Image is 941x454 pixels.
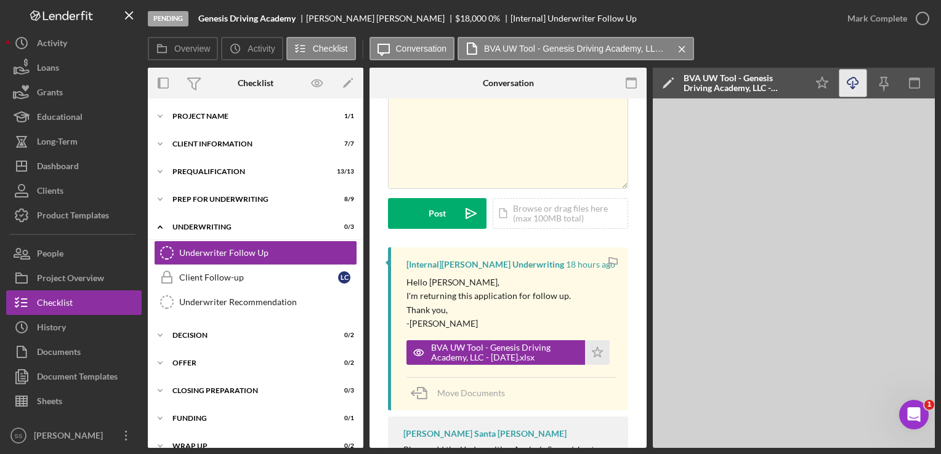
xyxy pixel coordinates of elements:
[6,423,142,448] button: SS[PERSON_NAME] Santa [PERSON_NAME]
[431,343,579,362] div: BVA UW Tool - Genesis Driving Academy, LLC - [DATE].xlsx
[899,400,929,429] iframe: Intercom live chat
[483,78,534,88] div: Conversation
[172,387,323,394] div: Closing Preparation
[15,432,23,439] text: SS
[6,389,142,413] button: Sheets
[37,340,81,367] div: Documents
[172,168,323,175] div: Prequalification
[511,14,637,23] div: [Internal] Underwriter Follow Up
[198,14,296,23] b: Genesis Driving Academy
[847,6,907,31] div: Mark Complete
[37,389,62,416] div: Sheets
[306,14,455,23] div: [PERSON_NAME] [PERSON_NAME]
[332,415,354,422] div: 0 / 1
[174,44,210,54] label: Overview
[313,44,348,54] label: Checklist
[154,241,357,265] a: Underwriter Follow Up
[6,340,142,364] button: Documents
[437,388,505,398] span: Move Documents
[566,260,615,269] time: 2025-09-24 19:02
[406,260,564,269] div: [Internal] [PERSON_NAME] Underwriting
[332,113,354,120] div: 1 / 1
[148,37,218,60] button: Overview
[172,140,323,148] div: Client Information
[332,332,354,339] div: 0 / 2
[148,11,188,26] div: Pending
[332,223,354,231] div: 0 / 3
[484,44,669,54] label: BVA UW Tool - Genesis Driving Academy, LLC - [DATE].xlsx
[332,387,354,394] div: 0 / 3
[406,340,610,365] button: BVA UW Tool - Genesis Driving Academy, LLC - [DATE].xlsx
[248,44,275,54] label: Activity
[172,359,323,367] div: Offer
[332,442,354,450] div: 0 / 2
[179,273,338,282] div: Client Follow-up
[403,429,567,439] div: [PERSON_NAME] Santa [PERSON_NAME]
[172,223,323,231] div: Underwriting
[172,196,323,203] div: Prep for Underwriting
[154,290,357,314] a: Underwriter Recommendation
[684,73,801,93] div: BVA UW Tool - Genesis Driving Academy, LLC - [DATE].xlsx
[37,364,118,392] div: Document Templates
[429,198,446,229] div: Post
[172,113,323,120] div: Project Name
[332,140,354,148] div: 7 / 7
[179,248,357,258] div: Underwriter Follow Up
[370,37,455,60] button: Conversation
[406,276,571,289] p: Hello [PERSON_NAME],
[338,271,350,284] div: L C
[406,303,571,317] p: Thank you,
[488,14,500,23] div: 0 %
[924,400,934,410] span: 1
[238,78,273,88] div: Checklist
[396,44,447,54] label: Conversation
[6,364,142,389] button: Document Templates
[406,378,517,408] button: Move Documents
[455,13,487,23] span: $18,000
[406,317,571,330] p: -[PERSON_NAME]
[172,415,323,422] div: Funding
[332,168,354,175] div: 13 / 13
[179,297,357,307] div: Underwriter Recommendation
[154,265,357,290] a: Client Follow-upLC
[332,196,354,203] div: 8 / 9
[458,37,694,60] button: BVA UW Tool - Genesis Driving Academy, LLC - [DATE].xlsx
[388,198,487,229] button: Post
